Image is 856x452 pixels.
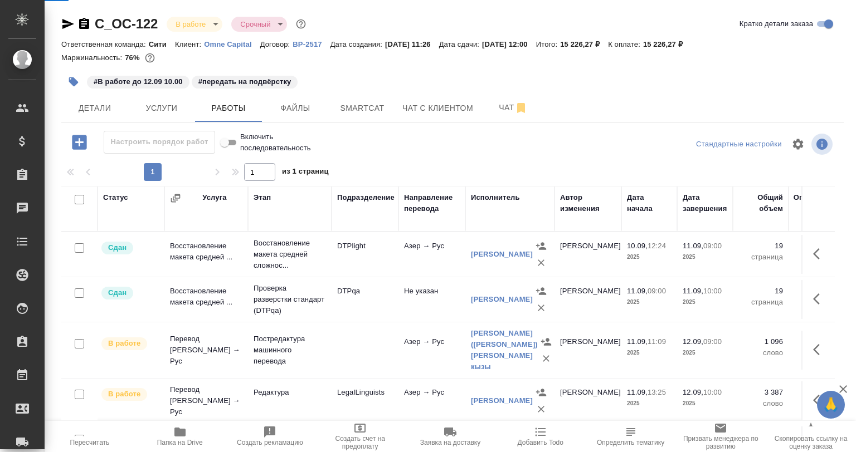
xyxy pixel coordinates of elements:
[738,286,783,297] p: 19
[471,329,538,371] a: [PERSON_NAME] ([PERSON_NAME]) [PERSON_NAME] кызы
[794,347,850,358] p: слово
[202,101,255,115] span: Работы
[683,347,727,358] p: 2025
[683,192,727,214] div: Дата завершения
[61,70,86,94] button: Добавить тэг
[608,40,643,48] p: К оплате:
[766,421,856,452] button: Скопировать ссылку на оценку заказа
[683,242,703,250] p: 11.09,
[149,40,175,48] p: Сити
[794,252,850,263] p: страница
[597,439,664,446] span: Определить тематику
[294,17,308,31] button: Доп статусы указывают на важность/срочность заказа
[254,333,326,367] p: Постредактура машинного перевода
[322,435,398,450] span: Создать счет на предоплату
[164,280,248,319] td: Восстановление макета средней ...
[794,240,850,252] p: 19
[794,336,850,347] p: 1 096
[135,101,188,115] span: Услуги
[398,280,465,319] td: Не указан
[738,192,783,214] div: Общий объем
[794,387,850,398] p: 3 387
[627,287,648,295] p: 11.09,
[225,421,315,452] button: Создать рекламацию
[821,393,840,416] span: 🙏
[439,40,482,48] p: Дата сдачи:
[538,350,555,367] button: Удалить
[514,101,528,115] svg: Отписаться
[533,299,549,316] button: Удалить
[269,101,322,115] span: Файлы
[125,53,142,62] p: 76%
[794,297,850,308] p: страница
[175,40,204,48] p: Клиент:
[738,336,783,347] p: 1 096
[703,337,722,346] p: 09:00
[94,76,183,87] p: #В работе до 12.09 10.00
[738,240,783,252] p: 19
[385,40,439,48] p: [DATE] 11:26
[398,331,465,370] td: Азер → Рус
[703,242,722,250] p: 09:00
[237,19,274,29] button: Срочный
[420,439,480,446] span: Заявка на доставку
[627,337,648,346] p: 11.09,
[536,40,560,48] p: Итого:
[68,101,121,115] span: Детали
[108,287,127,298] p: Сдан
[482,40,536,48] p: [DATE] 12:00
[683,287,703,295] p: 11.09,
[586,421,676,452] button: Определить тематику
[402,101,473,115] span: Чат с клиентом
[231,17,287,32] div: В работе
[293,39,330,48] a: ВР-2517
[555,235,621,274] td: [PERSON_NAME]
[77,17,91,31] button: Скопировать ссылку
[627,252,672,263] p: 2025
[471,295,533,303] a: [PERSON_NAME]
[61,17,75,31] button: Скопировать ссылку для ЯМессенджера
[337,192,395,203] div: Подразделение
[533,384,549,401] button: Назначить
[64,131,95,154] button: Добавить работу
[794,398,850,409] p: слово
[100,240,159,256] div: Менеджер проверил работу исполнителя, передает ее на следующий этап
[518,439,563,446] span: Добавить Todo
[164,328,248,372] td: Перевод [PERSON_NAME] → Рус
[627,347,672,358] p: 2025
[61,40,149,48] p: Ответственная команда:
[204,39,260,48] a: Omne Capital
[143,51,157,65] button: 3078.93 RUB;
[643,40,691,48] p: 15 226,27 ₽
[315,421,405,452] button: Создать счет на предоплату
[806,336,833,363] button: Здесь прячутся важные кнопки
[806,387,833,414] button: Здесь прячутся важные кнопки
[738,297,783,308] p: страница
[95,16,158,31] a: C_OC-122
[293,40,330,48] p: ВР-2517
[627,388,648,396] p: 11.09,
[260,40,293,48] p: Договор:
[70,439,109,446] span: Пересчитать
[240,131,311,154] span: Включить последовательность
[648,388,666,396] p: 13:25
[100,286,159,301] div: Менеджер проверил работу исполнителя, передает ее на следующий этап
[471,396,533,405] a: [PERSON_NAME]
[471,250,533,258] a: [PERSON_NAME]
[740,18,813,30] span: Кратко детали заказа
[254,283,326,316] p: Проверка разверстки стандарт (DTPqa)
[648,287,666,295] p: 09:00
[108,242,127,253] p: Сдан
[648,242,666,250] p: 12:24
[237,439,303,446] span: Создать рекламацию
[254,387,326,398] p: Редактура
[794,286,850,297] p: 19
[675,421,766,452] button: Призвать менеджера по развитию
[683,297,727,308] p: 2025
[555,381,621,420] td: [PERSON_NAME]
[627,297,672,308] p: 2025
[45,421,135,452] button: Пересчитать
[811,134,835,155] span: Посмотреть информацию
[772,435,849,450] span: Скопировать ссылку на оценку заказа
[817,391,845,419] button: 🙏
